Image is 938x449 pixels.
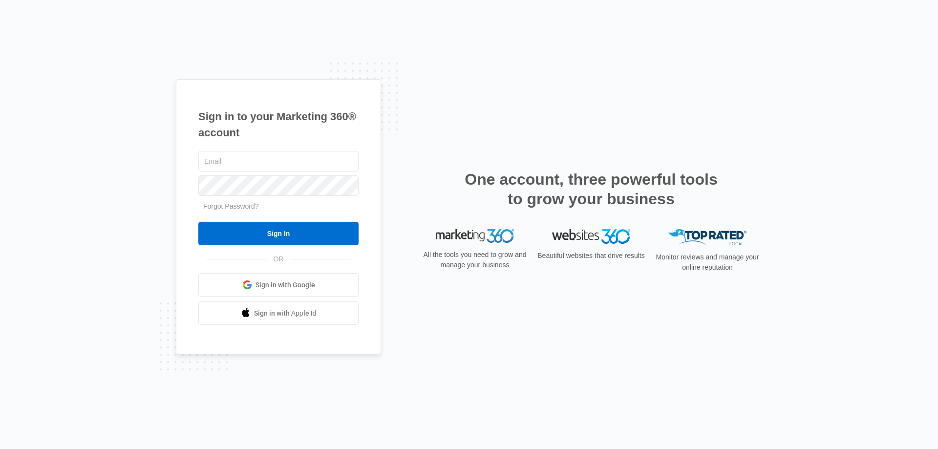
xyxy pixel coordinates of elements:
[420,250,530,270] p: All the tools you need to grow and manage your business
[552,229,630,243] img: Websites 360
[653,252,762,273] p: Monitor reviews and manage your online reputation
[254,308,317,319] span: Sign in with Apple Id
[462,170,721,209] h2: One account, three powerful tools to grow your business
[436,229,514,243] img: Marketing 360
[198,301,359,325] a: Sign in with Apple Id
[256,280,315,290] span: Sign in with Google
[267,254,291,264] span: OR
[198,222,359,245] input: Sign In
[198,108,359,141] h1: Sign in to your Marketing 360® account
[536,251,646,261] p: Beautiful websites that drive results
[198,151,359,171] input: Email
[203,202,259,210] a: Forgot Password?
[668,229,746,245] img: Top Rated Local
[198,273,359,297] a: Sign in with Google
